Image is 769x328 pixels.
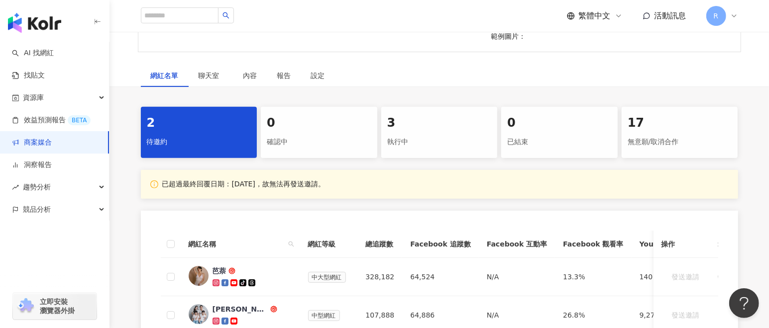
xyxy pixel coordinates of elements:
[402,231,478,258] th: Facebook 追蹤數
[308,310,340,321] span: 中型網紅
[13,293,97,320] a: chrome extension立即安裝 瀏覽器外掛
[12,138,52,148] a: 商案媒合
[147,134,251,151] div: 待邀約
[402,258,478,296] td: 64,524
[189,304,209,324] img: KOL Avatar
[308,272,346,283] span: 中大型網紅
[8,13,61,33] img: logo
[213,266,226,276] div: 芭萘
[149,179,160,190] span: info-circle
[189,239,284,249] span: 網紅名稱
[23,176,51,198] span: 趨勢分析
[40,297,75,315] span: 立即安裝 瀏覽器外掛
[628,134,732,151] div: 無意願/取消合作
[358,231,403,258] th: 總追蹤數
[222,12,229,19] span: search
[579,10,611,21] span: 繁體中文
[661,267,710,287] button: 發送邀請
[491,31,728,42] p: 範例圖片：
[479,258,555,296] td: N/A
[277,70,291,81] div: 報告
[286,237,296,251] span: search
[12,184,19,191] span: rise
[147,115,251,132] div: 2
[479,231,555,258] th: Facebook 互動率
[243,70,257,81] div: 內容
[151,70,179,81] div: 網紅名單
[714,10,719,21] span: R
[729,288,759,318] iframe: Help Scout Beacon - Open
[507,115,612,132] div: 0
[267,134,371,151] div: 確認中
[267,115,371,132] div: 0
[358,258,403,296] td: 328,182
[12,48,54,58] a: searchAI 找網紅
[16,298,35,314] img: chrome extension
[12,71,45,81] a: 找貼文
[199,72,223,79] span: 聊天室
[555,258,631,296] td: 13.3%
[213,304,268,314] div: [PERSON_NAME]．[PERSON_NAME]親子部落格
[632,231,704,258] th: YouTube 追蹤數
[661,305,710,325] button: 發送邀請
[387,134,492,151] div: 執行中
[507,134,612,151] div: 已結束
[12,115,91,125] a: 效益預測報告BETA
[23,86,44,109] span: 資源庫
[189,266,209,286] img: KOL Avatar
[12,160,52,170] a: 洞察報告
[311,70,325,81] div: 設定
[288,241,294,247] span: search
[23,198,51,221] span: 競品分析
[555,231,631,258] th: Facebook 觀看率
[654,231,718,258] th: 操作
[632,258,704,296] td: 140
[387,115,492,132] div: 3
[162,179,325,189] p: 已超過最終回覆日期：[DATE]，故無法再發送邀請。
[300,231,358,258] th: 網紅等級
[655,11,686,20] span: 活動訊息
[628,115,732,132] div: 17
